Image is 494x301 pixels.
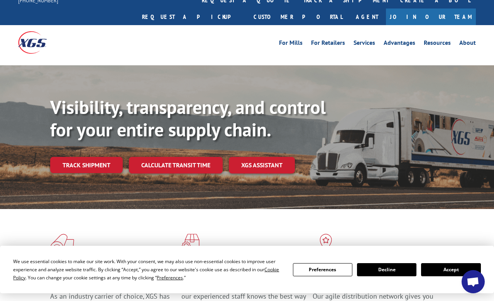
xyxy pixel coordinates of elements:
[50,95,326,141] b: Visibility, transparency, and control for your entire supply chain.
[129,157,223,173] a: Calculate transit time
[311,40,345,48] a: For Retailers
[459,40,476,48] a: About
[462,270,485,293] div: Open chat
[136,9,248,25] a: Request a pickup
[50,234,74,254] img: xgs-icon-total-supply-chain-intelligence-red
[357,263,416,276] button: Decline
[181,234,200,254] img: xgs-icon-focused-on-flooring-red
[157,274,183,281] span: Preferences
[293,263,352,276] button: Preferences
[13,257,283,282] div: We use essential cookies to make our site work. With your consent, we may also use non-essential ...
[384,40,415,48] a: Advantages
[313,234,339,254] img: xgs-icon-flagship-distribution-model-red
[424,40,451,48] a: Resources
[279,40,303,48] a: For Mills
[386,9,476,25] a: Join Our Team
[354,40,375,48] a: Services
[421,263,480,276] button: Accept
[50,157,123,173] a: Track shipment
[229,157,295,173] a: XGS ASSISTANT
[248,9,348,25] a: Customer Portal
[348,9,386,25] a: Agent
